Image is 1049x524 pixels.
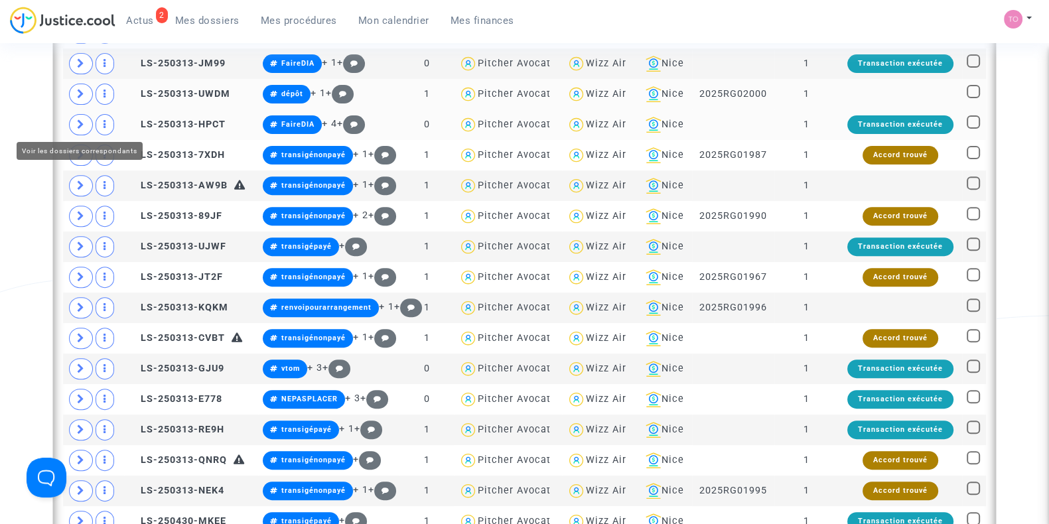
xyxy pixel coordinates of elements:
td: 1 [774,79,839,109]
td: 0 [399,354,454,384]
div: Wizz Air [586,271,626,283]
td: 1 [774,323,839,354]
div: Nice [640,56,687,72]
td: 1 [774,201,839,231]
td: 1 [399,79,454,109]
span: Actus [126,15,154,27]
div: 2 [156,7,168,23]
div: Accord trouvé [863,482,938,500]
span: transigénonpayé [281,181,346,190]
td: 1 [774,476,839,506]
span: transigénonpayé [281,212,346,220]
img: icon-user.svg [458,268,478,287]
img: icon-user.svg [458,421,478,440]
img: icon-user.svg [567,298,586,318]
div: Wizz Air [586,210,626,222]
span: Mes dossiers [175,15,240,27]
td: 1 [774,231,839,262]
div: Transaction exécutée [847,237,953,256]
span: LS-250313-GJU9 [129,363,224,374]
span: Mes procédures [261,15,337,27]
span: + [368,332,397,343]
img: icon-user.svg [567,237,586,257]
span: + 3 [345,393,360,404]
td: 0 [399,384,454,415]
img: icon-banque.svg [646,361,662,377]
td: 1 [774,109,839,140]
span: + 1 [322,57,337,68]
img: icon-user.svg [458,176,478,196]
span: LS-250313-JM99 [129,58,226,69]
div: Pitcher Avocat [478,180,551,191]
span: + [360,393,389,404]
div: Pitcher Avocat [478,271,551,283]
span: + [354,423,383,434]
div: Wizz Air [586,424,626,435]
img: icon-user.svg [567,207,586,226]
img: icon-banque.svg [646,117,662,133]
span: + 1 [353,179,368,190]
td: 2025RG01987 [692,140,774,170]
td: 1 [774,262,839,293]
img: icon-banque.svg [646,452,662,468]
div: Accord trouvé [863,146,938,164]
iframe: Help Scout Beacon - Open [27,458,66,497]
img: icon-user.svg [567,329,586,348]
span: Mes finances [451,15,514,27]
span: + [326,88,354,99]
span: transigénonpayé [281,273,346,281]
td: 2025RG01995 [692,476,774,506]
div: Transaction exécutée [847,360,953,378]
img: icon-banque.svg [646,239,662,255]
img: icon-user.svg [458,85,478,104]
div: Nice [640,269,687,285]
div: Nice [640,483,687,499]
span: LS-250313-E778 [129,393,222,405]
td: 0 [399,109,454,140]
td: 1 [399,201,454,231]
td: 1 [774,445,839,476]
span: + 1 [353,271,368,282]
div: Nice [640,178,687,194]
span: + 1 [353,332,368,343]
span: + 1 [339,423,354,434]
div: Wizz Air [586,393,626,405]
span: transigénonpayé [281,151,346,159]
div: Nice [640,117,687,133]
div: Wizz Air [586,119,626,130]
img: icon-user.svg [458,207,478,226]
div: Pitcher Avocat [478,241,551,252]
span: LS-250313-QNRQ [129,454,227,466]
span: + [368,210,397,221]
td: 2025RG02000 [692,79,774,109]
div: Wizz Air [586,454,626,466]
div: Pitcher Avocat [478,119,551,130]
div: Transaction exécutée [847,390,953,409]
div: Nice [640,361,687,377]
span: + 2 [353,210,368,221]
div: Pitcher Avocat [478,485,551,496]
span: LS-250313-UWDM [129,88,230,99]
div: Pitcher Avocat [478,424,551,435]
img: icon-user.svg [567,482,586,501]
span: + 3 [307,362,322,373]
img: icon-user.svg [458,298,478,318]
img: icon-user.svg [458,329,478,348]
div: Nice [640,330,687,346]
td: 1 [774,170,839,201]
span: transigénonpayé [281,334,346,342]
td: 1 [774,140,839,170]
span: + [368,484,397,495]
td: 1 [399,293,454,323]
img: icon-user.svg [458,54,478,74]
td: 1 [774,48,839,79]
span: transigépayé [281,242,332,251]
span: + 1 [311,88,326,99]
span: + [353,454,382,465]
div: Pitcher Avocat [478,88,551,99]
td: 1 [399,262,454,293]
img: icon-user.svg [567,115,586,135]
td: 1 [774,415,839,445]
div: Pitcher Avocat [478,363,551,374]
img: icon-banque.svg [646,422,662,438]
